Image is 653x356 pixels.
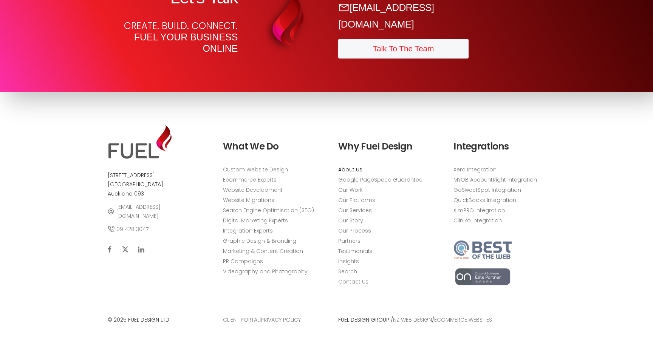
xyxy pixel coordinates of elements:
[338,139,430,155] h3: Why Fuel Design
[453,176,537,184] a: MYOB AccountRight Integration
[108,225,149,234] a: 09 428 3047
[338,39,469,59] a: Talk To The Team
[453,196,516,204] a: QuickBooks Integration
[223,139,315,155] h3: What We Do
[338,268,357,276] a: Search
[102,242,117,257] a: Facebook
[338,196,375,204] a: Our Platforms
[453,207,505,214] a: simPRO Integration
[338,2,434,30] a: [EMAIL_ADDRESS][DOMAIN_NAME]
[338,186,363,194] a: Our Work
[338,278,368,286] a: Contact Us
[338,176,422,184] a: Google PageSpeed Guarantee
[453,139,545,155] h3: Integrations
[108,315,200,325] p: © 2025 Fuel Design Ltd
[453,217,502,225] a: Cliniko Integration
[453,166,497,174] a: Xero Integration
[338,257,359,265] a: Insights
[223,186,283,194] a: Website Development
[338,217,363,225] a: Our Story
[223,237,296,245] a: Graphic Design & Branding
[393,316,432,324] a: NZ Web Design
[453,186,521,194] a: GoSweetSpot Integration
[223,227,273,235] a: Integration Experts
[134,32,238,54] strong: Fuel your business online
[108,202,200,221] a: [EMAIL_ADDRESS][DOMAIN_NAME]
[223,196,274,204] a: Website Migrations
[338,207,372,214] a: Our Services
[223,315,315,325] p: |
[453,267,512,286] img: Oncord Elite Partners
[108,171,200,199] p: [STREET_ADDRESS] [GEOGRAPHIC_DATA] Auckland 0931
[338,227,371,235] a: Our Process
[133,242,149,257] a: LinkedIn
[338,315,545,325] p: Fuel Design group / /
[453,240,512,259] img: Best of the web
[223,217,288,225] a: Digital Marketing Experts
[223,207,314,214] a: Search Engine Optimisation (SEO)
[223,268,308,276] a: Videography and Photography
[338,166,362,174] a: About us
[108,150,172,161] a: Web Design Auckland
[261,316,301,324] a: PRIVACY POLICY
[223,176,277,184] a: Ecommerce Experts
[223,166,288,174] a: Custom Website Design
[338,237,361,245] a: Partners
[223,316,260,324] a: Client Portal
[338,247,372,255] a: Testimonials
[118,242,133,257] a: X (Twitter)
[434,316,492,324] a: eCommerce Websites
[223,257,263,265] a: PR Campaigns
[108,20,238,54] p: Create. Build. Connect.
[223,247,303,255] a: Marketing & Content Creation
[108,125,172,159] img: Web Design Auckland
